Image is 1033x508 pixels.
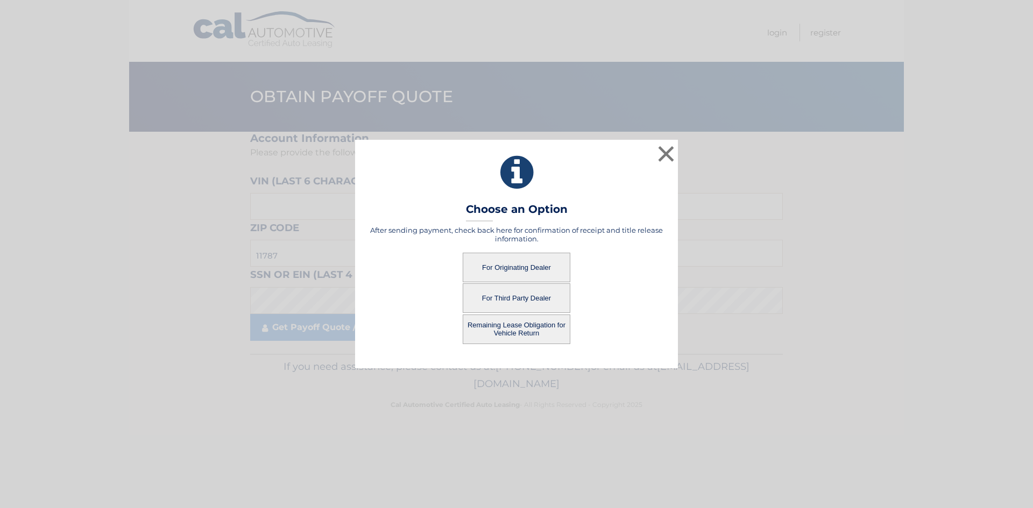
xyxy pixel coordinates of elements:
[369,226,664,243] h5: After sending payment, check back here for confirmation of receipt and title release information.
[463,253,570,282] button: For Originating Dealer
[463,314,570,344] button: Remaining Lease Obligation for Vehicle Return
[655,143,677,164] button: ×
[463,283,570,313] button: For Third Party Dealer
[466,203,568,221] h3: Choose an Option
